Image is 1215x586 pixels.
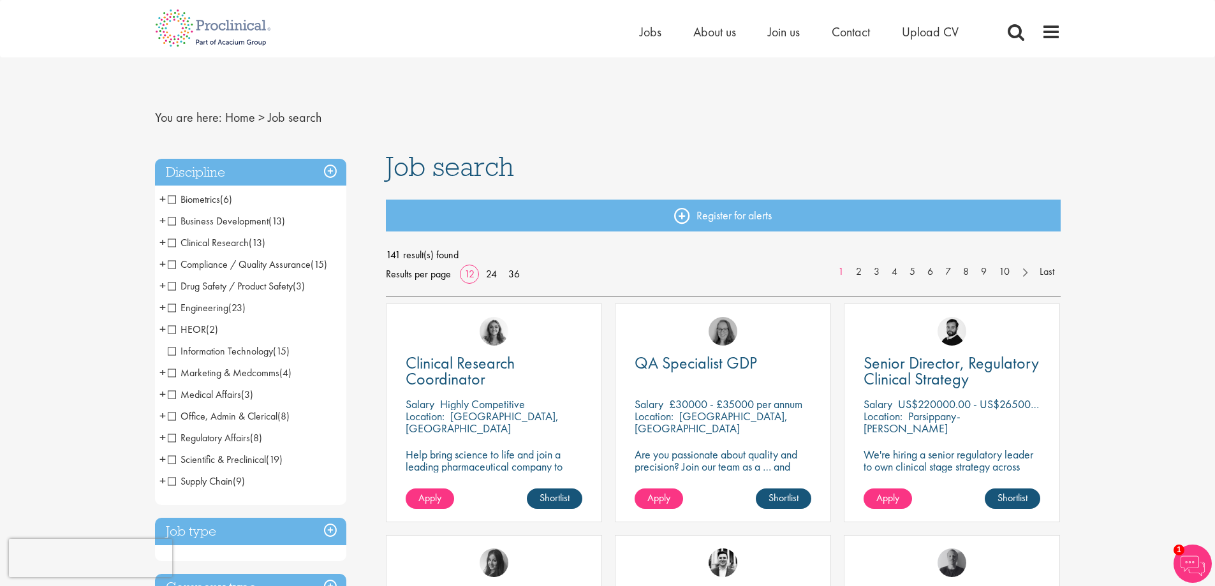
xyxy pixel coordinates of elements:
[898,397,1212,411] p: US$220000.00 - US$265000 per annum + Highly Competitive Salary
[635,409,674,423] span: Location:
[480,317,508,346] a: Jackie Cerchio
[1033,265,1061,279] a: Last
[504,267,524,281] a: 36
[693,24,736,40] a: About us
[168,236,265,249] span: Clinical Research
[168,258,327,271] span: Compliance / Quality Assurance
[168,431,262,444] span: Regulatory Affairs
[832,265,850,279] a: 1
[864,355,1040,387] a: Senior Director, Regulatory Clinical Strategy
[168,431,250,444] span: Regulatory Affairs
[938,548,966,577] img: Felix Zimmer
[293,279,305,293] span: (3)
[1174,545,1212,583] img: Chatbot
[850,265,868,279] a: 2
[273,344,290,358] span: (15)
[168,388,241,401] span: Medical Affairs
[159,189,166,209] span: +
[168,279,293,293] span: Drug Safety / Product Safety
[155,159,346,186] h3: Discipline
[709,548,737,577] img: Edward Little
[756,488,811,509] a: Shortlist
[266,453,283,466] span: (19)
[386,245,1061,265] span: 141 result(s) found
[168,193,232,206] span: Biometrics
[168,388,253,401] span: Medical Affairs
[225,109,255,126] a: breadcrumb link
[386,265,451,284] span: Results per page
[527,488,582,509] a: Shortlist
[155,518,346,545] div: Job type
[168,258,311,271] span: Compliance / Quality Assurance
[635,352,757,374] span: QA Specialist GDP
[241,388,253,401] span: (3)
[159,471,166,490] span: +
[480,548,508,577] a: Heidi Hennigan
[159,319,166,339] span: +
[220,193,232,206] span: (6)
[669,397,802,411] p: £30000 - £35000 per annum
[406,409,559,436] p: [GEOGRAPHIC_DATA], [GEOGRAPHIC_DATA]
[159,428,166,447] span: +
[482,267,501,281] a: 24
[635,488,683,509] a: Apply
[975,265,993,279] a: 9
[268,109,321,126] span: Job search
[159,450,166,469] span: +
[406,488,454,509] a: Apply
[269,214,285,228] span: (13)
[159,298,166,317] span: +
[647,491,670,504] span: Apply
[9,539,172,577] iframe: reCAPTCHA
[635,448,811,497] p: Are you passionate about quality and precision? Join our team as a … and help ensure top-tier sta...
[902,24,959,40] span: Upload CV
[168,323,218,336] span: HEOR
[406,397,434,411] span: Salary
[168,214,285,228] span: Business Development
[832,24,870,40] a: Contact
[957,265,975,279] a: 8
[258,109,265,126] span: >
[418,491,441,504] span: Apply
[876,491,899,504] span: Apply
[168,301,246,314] span: Engineering
[864,409,902,423] span: Location:
[168,323,206,336] span: HEOR
[159,406,166,425] span: +
[938,317,966,346] img: Nick Walker
[903,265,922,279] a: 5
[159,211,166,230] span: +
[992,265,1016,279] a: 10
[249,236,265,249] span: (13)
[985,488,1040,509] a: Shortlist
[635,355,811,371] a: QA Specialist GDP
[864,352,1039,390] span: Senior Director, Regulatory Clinical Strategy
[885,265,904,279] a: 4
[168,214,269,228] span: Business Development
[386,200,1061,231] a: Register for alerts
[406,409,445,423] span: Location:
[168,301,228,314] span: Engineering
[406,448,582,509] p: Help bring science to life and join a leading pharmaceutical company to play a key role in delive...
[168,366,279,379] span: Marketing & Medcomms
[635,409,788,436] p: [GEOGRAPHIC_DATA], [GEOGRAPHIC_DATA]
[311,258,327,271] span: (15)
[228,301,246,314] span: (23)
[206,323,218,336] span: (2)
[406,352,515,390] span: Clinical Research Coordinator
[640,24,661,40] a: Jobs
[168,193,220,206] span: Biometrics
[939,265,957,279] a: 7
[168,474,233,488] span: Supply Chain
[159,276,166,295] span: +
[277,409,290,423] span: (8)
[768,24,800,40] a: Join us
[709,317,737,346] a: Ingrid Aymes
